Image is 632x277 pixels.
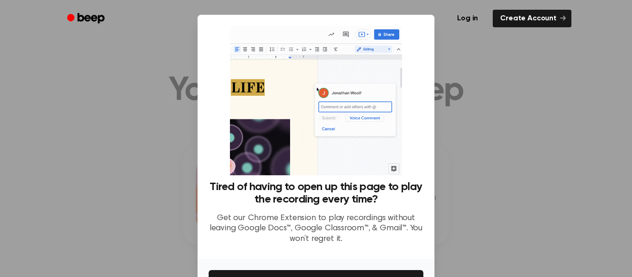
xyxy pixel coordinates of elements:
h3: Tired of having to open up this page to play the recording every time? [209,181,423,206]
p: Get our Chrome Extension to play recordings without leaving Google Docs™, Google Classroom™, & Gm... [209,213,423,245]
a: Beep [61,10,113,28]
a: Create Account [493,10,571,27]
a: Log in [448,8,487,29]
img: Beep extension in action [230,26,402,175]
